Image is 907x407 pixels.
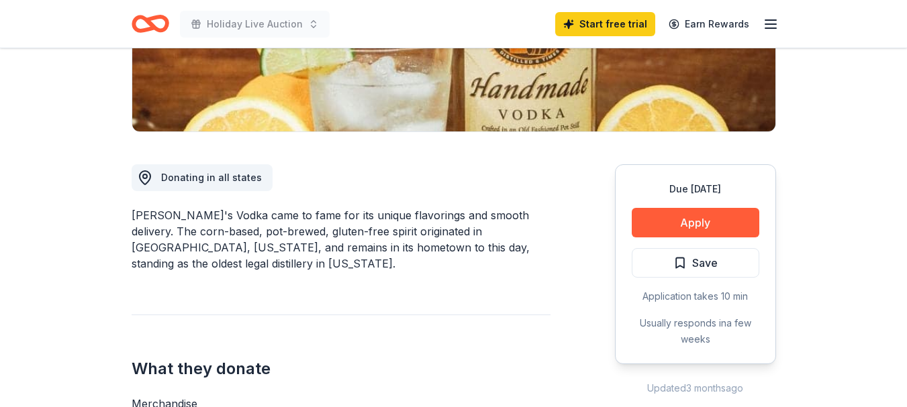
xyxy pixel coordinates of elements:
[632,288,759,304] div: Application takes 10 min
[661,12,757,36] a: Earn Rewards
[132,358,551,380] h2: What they donate
[692,254,718,272] span: Save
[615,380,776,396] div: Updated 3 months ago
[207,16,303,32] span: Holiday Live Auction
[132,207,551,272] div: [PERSON_NAME]'s Vodka came to fame for its unique flavorings and smooth delivery. The corn-based,...
[180,11,330,38] button: Holiday Live Auction
[132,8,169,40] a: Home
[161,172,262,183] span: Donating in all states
[632,208,759,237] button: Apply
[632,315,759,347] div: Usually responds in a few weeks
[632,181,759,197] div: Due [DATE]
[555,12,655,36] a: Start free trial
[632,248,759,278] button: Save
